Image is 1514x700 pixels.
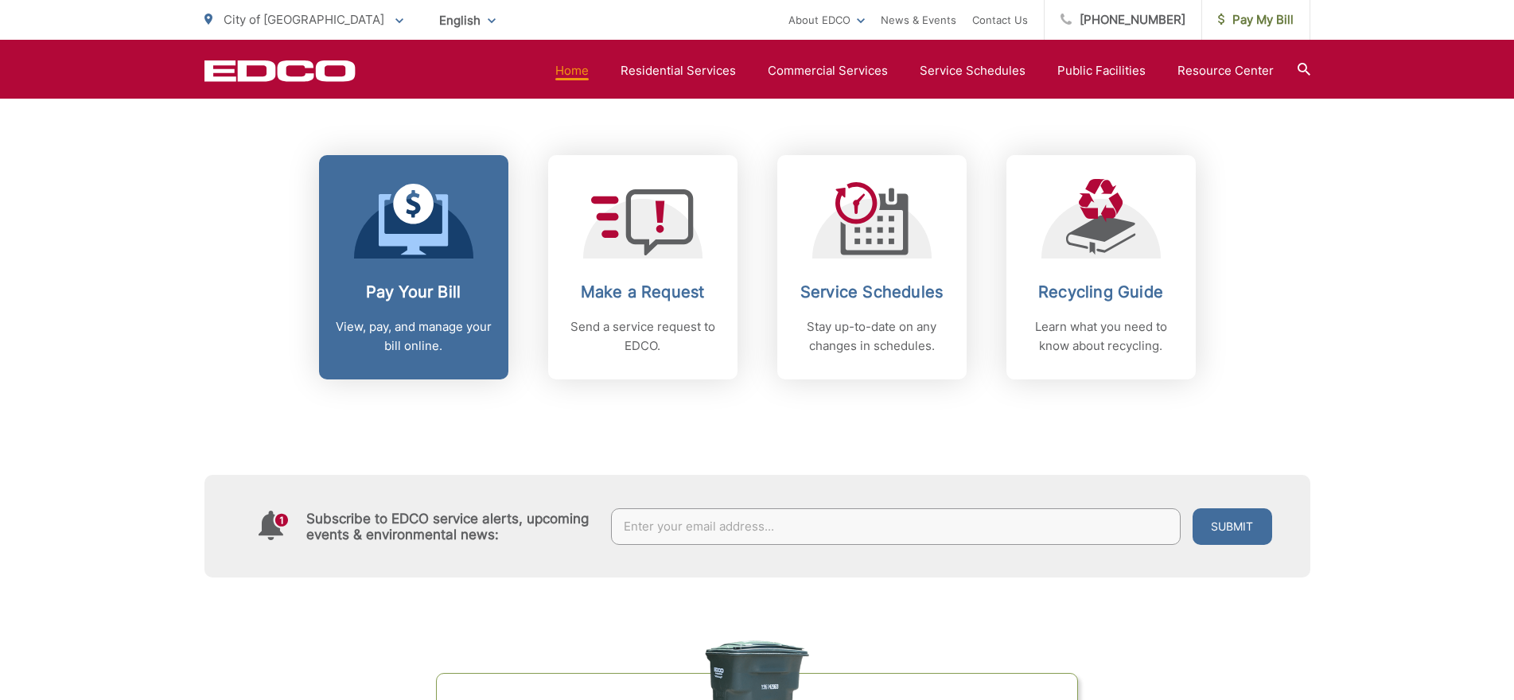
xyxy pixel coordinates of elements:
[621,61,736,80] a: Residential Services
[335,282,492,301] h2: Pay Your Bill
[427,6,508,34] span: English
[1218,10,1294,29] span: Pay My Bill
[564,317,722,356] p: Send a service request to EDCO.
[306,511,596,542] h4: Subscribe to EDCO service alerts, upcoming events & environmental news:
[793,317,951,356] p: Stay up-to-date on any changes in schedules.
[1193,508,1272,545] button: Submit
[224,12,384,27] span: City of [GEOGRAPHIC_DATA]
[319,155,508,379] a: Pay Your Bill View, pay, and manage your bill online.
[777,155,967,379] a: Service Schedules Stay up-to-date on any changes in schedules.
[548,155,738,379] a: Make a Request Send a service request to EDCO.
[972,10,1028,29] a: Contact Us
[1006,155,1196,379] a: Recycling Guide Learn what you need to know about recycling.
[920,61,1026,80] a: Service Schedules
[881,10,956,29] a: News & Events
[1022,282,1180,301] h2: Recycling Guide
[564,282,722,301] h2: Make a Request
[1177,61,1274,80] a: Resource Center
[793,282,951,301] h2: Service Schedules
[788,10,865,29] a: About EDCO
[611,508,1181,545] input: Enter your email address...
[1022,317,1180,356] p: Learn what you need to know about recycling.
[768,61,888,80] a: Commercial Services
[1057,61,1146,80] a: Public Facilities
[204,60,356,82] a: EDCD logo. Return to the homepage.
[555,61,589,80] a: Home
[335,317,492,356] p: View, pay, and manage your bill online.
